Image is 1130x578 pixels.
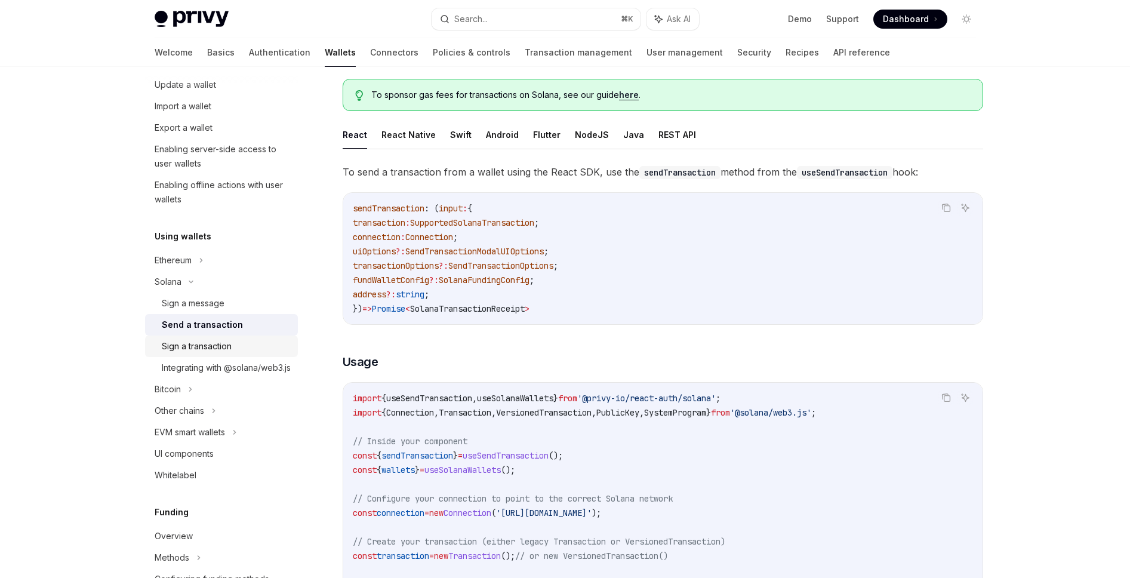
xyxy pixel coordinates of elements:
[496,407,592,418] span: VersionedTransaction
[444,508,491,518] span: Connection
[957,390,973,405] button: Ask AI
[381,465,415,475] span: wallets
[623,121,644,149] button: Java
[458,450,463,461] span: =
[525,303,529,314] span: >
[155,505,189,519] h5: Funding
[938,200,954,216] button: Copy the contents from the code block
[549,450,563,461] span: ();
[811,407,816,418] span: ;
[145,465,298,486] a: Whitelabel
[833,38,890,67] a: API reference
[396,289,424,300] span: string
[401,232,405,242] span: :
[453,450,458,461] span: }
[433,38,510,67] a: Policies & controls
[424,508,429,518] span: =
[145,525,298,547] a: Overview
[162,361,291,375] div: Integrating with @solana/web3.js
[396,246,405,257] span: ?:
[370,38,418,67] a: Connectors
[145,96,298,117] a: Import a wallet
[646,8,699,30] button: Ask AI
[596,407,639,418] span: PublicKey
[415,465,420,475] span: }
[534,217,539,228] span: ;
[343,164,983,180] span: To send a transaction from a wallet using the React SDK, use the method from the hook:
[496,508,592,518] span: '[URL][DOMAIN_NAME]'
[145,336,298,357] a: Sign a transaction
[424,203,439,214] span: : (
[575,121,609,149] button: NodeJS
[355,90,364,101] svg: Tip
[381,393,386,404] span: {
[439,203,463,214] span: input
[372,303,405,314] span: Promise
[486,121,519,149] button: Android
[501,551,515,561] span: ();
[381,407,386,418] span: {
[873,10,947,29] a: Dashboard
[429,508,444,518] span: new
[434,551,448,561] span: new
[432,8,641,30] button: Search...⌘K
[448,260,553,271] span: SendTransactionOptions
[145,139,298,174] a: Enabling server-side access to user wallets
[155,11,229,27] img: light logo
[353,260,439,271] span: transactionOptions
[162,318,243,332] div: Send a transaction
[439,407,491,418] span: Transaction
[711,407,730,418] span: from
[405,232,453,242] span: Connection
[737,38,771,67] a: Security
[145,117,298,139] a: Export a wallet
[353,232,401,242] span: connection
[463,203,467,214] span: :
[155,425,225,439] div: EVM smart wallets
[410,217,534,228] span: SupportedSolanaTransaction
[558,393,577,404] span: from
[405,246,544,257] span: SendTransactionModalUIOptions
[155,38,193,67] a: Welcome
[420,465,424,475] span: =
[353,203,424,214] span: sendTransaction
[386,393,472,404] span: useSendTransaction
[353,303,362,314] span: })
[353,536,725,547] span: // Create your transaction (either legacy Transaction or VersionedTransaction)
[639,407,644,418] span: ,
[381,121,436,149] button: React Native
[706,407,711,418] span: }
[353,551,377,561] span: const
[826,13,859,25] a: Support
[377,450,381,461] span: {
[343,353,378,370] span: Usage
[477,393,553,404] span: useSolanaWallets
[621,14,633,24] span: ⌘ K
[377,551,429,561] span: transaction
[592,508,601,518] span: );
[454,12,488,26] div: Search...
[639,166,721,179] code: sendTransaction
[405,217,410,228] span: :
[155,253,192,268] div: Ethereum
[424,289,429,300] span: ;
[533,121,561,149] button: Flutter
[353,393,381,404] span: import
[515,551,668,561] span: // or new VersionedTransaction()
[553,260,558,271] span: ;
[155,529,193,543] div: Overview
[957,10,976,29] button: Toggle dark mode
[155,447,214,461] div: UI components
[386,289,396,300] span: ?:
[619,90,639,100] a: here
[343,121,367,149] button: React
[155,99,211,113] div: Import a wallet
[472,393,477,404] span: ,
[353,436,467,447] span: // Inside your component
[381,450,453,461] span: sendTransaction
[155,229,211,244] h5: Using wallets
[353,289,386,300] span: address
[658,121,696,149] button: REST API
[325,38,356,67] a: Wallets
[529,275,534,285] span: ;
